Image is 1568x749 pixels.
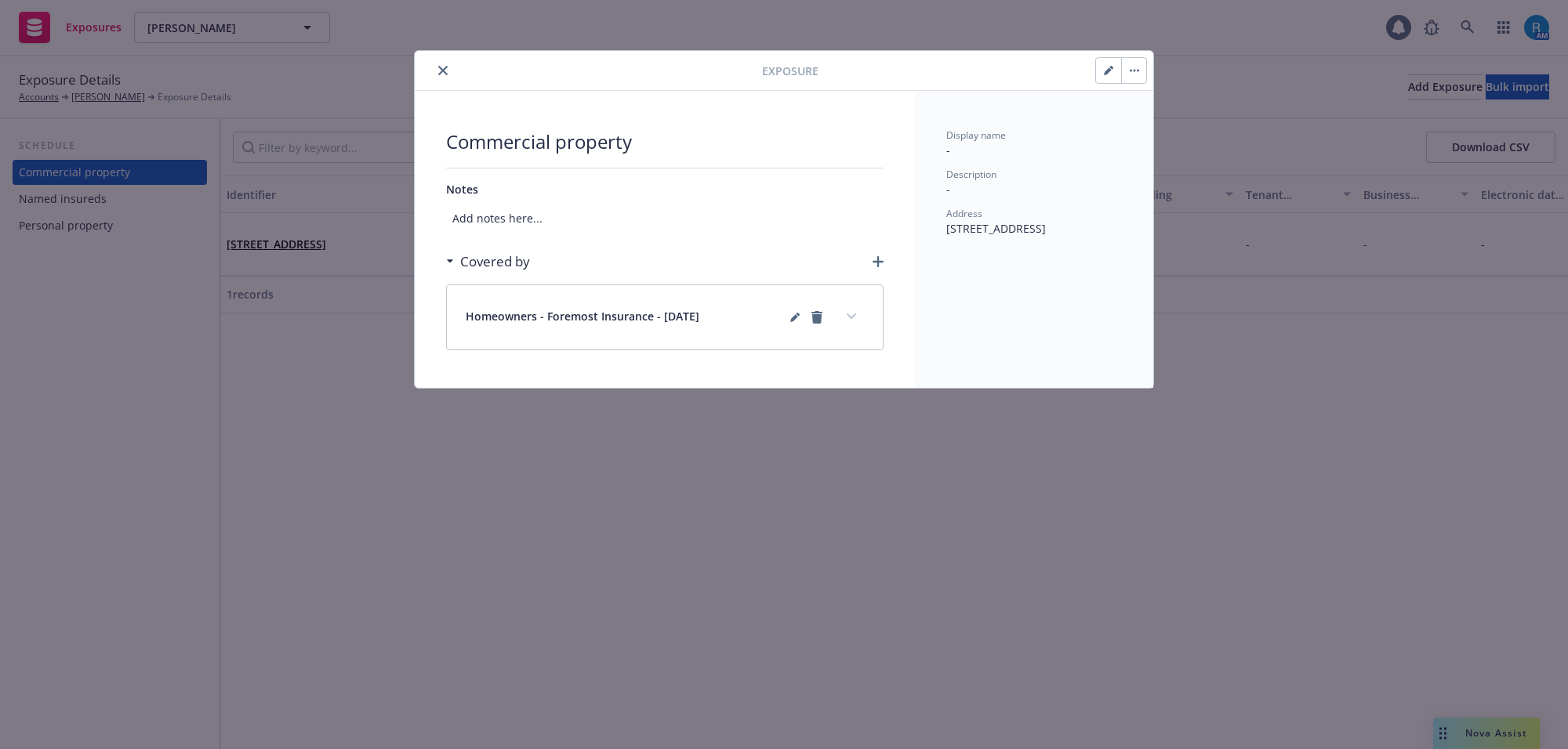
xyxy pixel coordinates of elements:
span: - [946,143,950,157]
a: remove [808,308,826,327]
a: editPencil [786,308,804,327]
div: Homeowners - Foremost Insurance - [DATE]editPencilremoveexpand content [447,285,883,349]
span: Commercial property [446,128,884,155]
span: Notes [446,182,478,197]
span: [STREET_ADDRESS] [946,221,1046,236]
div: Covered by [446,251,530,272]
h3: Covered by [460,251,530,272]
span: Exposure [762,63,818,79]
span: Description [946,168,996,181]
button: expand content [839,304,864,329]
button: close [434,61,452,80]
span: Display name [946,128,1006,142]
span: Address [946,207,982,220]
span: Homeowners - Foremost Insurance - [DATE] [466,308,699,327]
span: - [946,182,950,197]
span: Add notes here... [446,204,884,233]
